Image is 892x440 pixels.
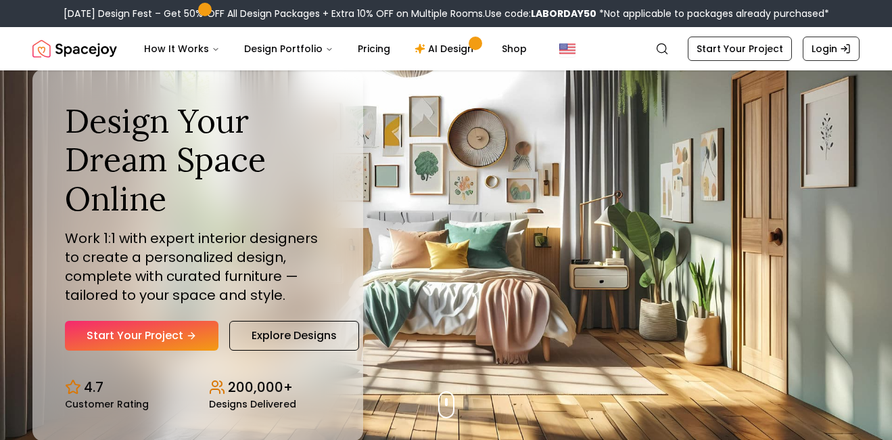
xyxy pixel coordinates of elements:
[347,35,401,62] a: Pricing
[233,35,344,62] button: Design Portfolio
[559,41,576,57] img: United States
[491,35,538,62] a: Shop
[65,229,331,305] p: Work 1:1 with expert interior designers to create a personalized design, complete with curated fu...
[404,35,488,62] a: AI Design
[65,102,331,219] h1: Design Your Dream Space Online
[209,399,296,409] small: Designs Delivered
[32,35,117,62] a: Spacejoy
[485,7,596,20] span: Use code:
[688,37,792,61] a: Start Your Project
[65,399,149,409] small: Customer Rating
[596,7,829,20] span: *Not applicable to packages already purchased*
[84,378,103,397] p: 4.7
[32,35,117,62] img: Spacejoy Logo
[803,37,860,61] a: Login
[228,378,293,397] p: 200,000+
[65,321,218,351] a: Start Your Project
[229,321,359,351] a: Explore Designs
[32,27,860,70] nav: Global
[64,7,829,20] div: [DATE] Design Fest – Get 50% OFF All Design Packages + Extra 10% OFF on Multiple Rooms.
[133,35,538,62] nav: Main
[133,35,231,62] button: How It Works
[65,367,331,409] div: Design stats
[531,7,596,20] b: LABORDAY50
